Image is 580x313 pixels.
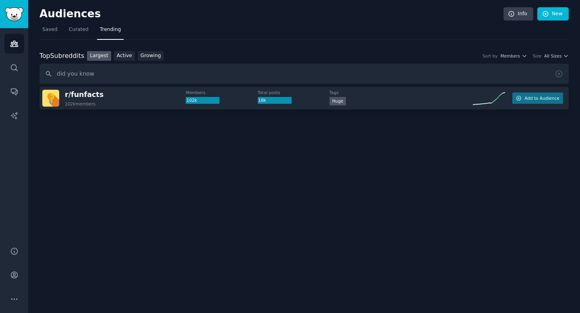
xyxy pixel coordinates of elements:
[66,23,91,40] a: Curated
[186,97,220,104] div: 102k
[512,93,563,104] button: Add to Audience
[69,26,89,33] span: Curated
[500,53,527,59] button: Members
[114,51,135,61] a: Active
[544,53,569,59] button: All Sizes
[39,8,503,21] h2: Audiences
[186,90,257,95] dt: Members
[258,97,292,104] div: 18k
[39,23,60,40] a: Saved
[537,7,569,21] a: New
[544,53,561,59] span: All Sizes
[500,53,520,59] span: Members
[533,53,542,59] div: Size
[138,51,164,61] a: Growing
[483,53,498,59] div: Sort by
[39,64,569,84] input: Search name, description, topic
[329,90,473,95] dt: Tags
[100,26,121,33] span: Trending
[329,97,346,105] div: Huge
[39,51,84,61] div: Top Subreddits
[258,90,329,95] dt: Total posts
[524,95,559,101] span: Add to Audience
[5,7,23,21] img: GummySearch logo
[87,51,111,61] a: Largest
[97,23,124,40] a: Trending
[42,90,59,107] img: funfacts
[503,7,533,21] a: Info
[65,91,104,99] span: r/ funfacts
[65,101,95,107] div: 102k members
[42,26,58,33] span: Saved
